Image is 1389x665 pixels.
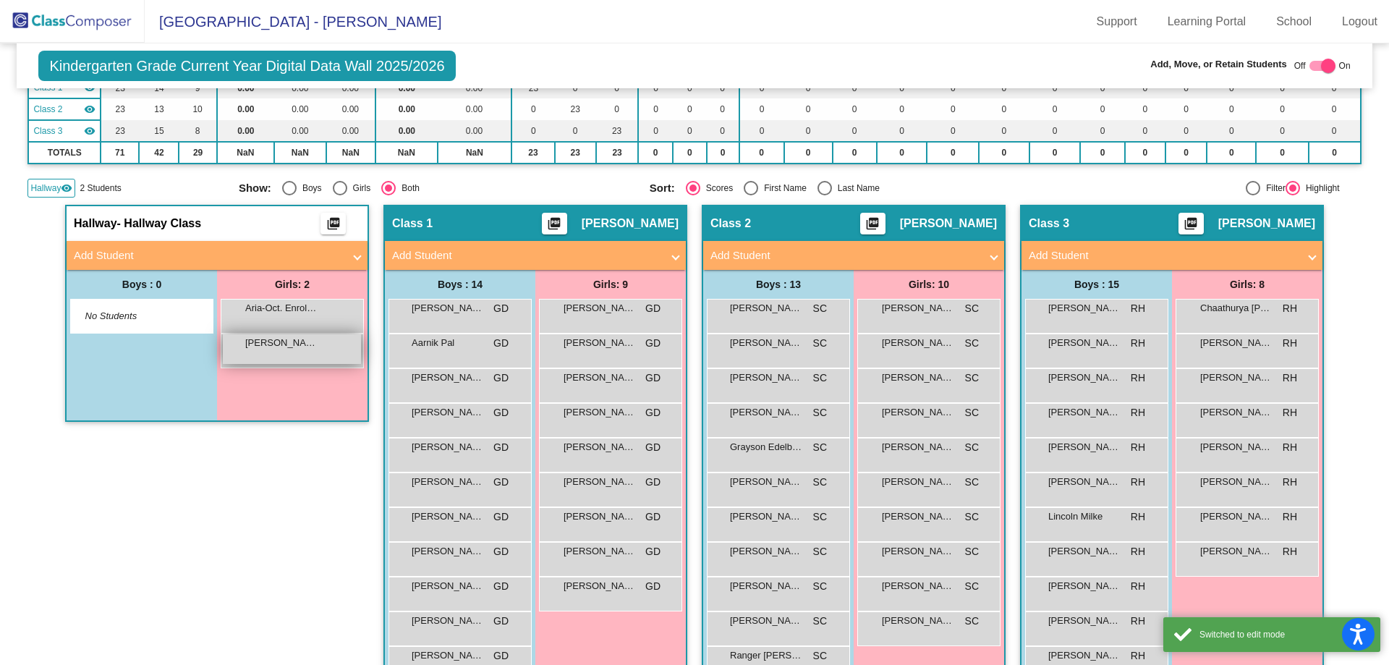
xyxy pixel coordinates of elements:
[877,142,927,164] td: 0
[179,98,216,120] td: 10
[650,181,1050,195] mat-radio-group: Select an option
[813,370,827,386] span: SC
[217,142,274,164] td: NaN
[1339,59,1351,72] span: On
[739,142,784,164] td: 0
[813,475,827,490] span: SC
[965,336,979,351] span: SC
[1165,98,1207,120] td: 0
[1256,142,1309,164] td: 0
[965,370,979,386] span: SC
[542,213,567,234] button: Print Students Details
[1131,648,1145,664] span: RH
[297,182,322,195] div: Boys
[493,301,509,316] span: GD
[730,579,802,593] span: [PERSON_NAME]
[707,142,739,164] td: 0
[179,142,216,164] td: 29
[412,509,484,524] span: [PERSON_NAME]
[493,475,509,490] span: GD
[274,120,326,142] td: 0.00
[1080,98,1124,120] td: 0
[412,370,484,385] span: [PERSON_NAME]
[1156,10,1258,33] a: Learning Portal
[1283,544,1297,559] span: RH
[1283,405,1297,420] span: RH
[1125,120,1165,142] td: 0
[493,440,509,455] span: GD
[412,440,484,454] span: [PERSON_NAME]
[139,120,179,142] td: 15
[1021,270,1172,299] div: Boys : 15
[80,182,121,195] span: 2 Students
[564,509,636,524] span: [PERSON_NAME]
[1256,120,1309,142] td: 0
[1131,440,1145,455] span: RH
[1218,216,1315,231] span: [PERSON_NAME]
[1283,336,1297,351] span: RH
[673,142,706,164] td: 0
[1080,142,1124,164] td: 0
[739,120,784,142] td: 0
[28,120,101,142] td: Rita Humphries - No Class Name
[1199,628,1369,641] div: Switched to edit mode
[877,120,927,142] td: 0
[730,440,802,454] span: Grayson Edelbrock
[1131,336,1145,351] span: RH
[882,614,954,628] span: [PERSON_NAME]
[1182,216,1199,237] mat-icon: picture_as_pdf
[1048,579,1121,593] span: [PERSON_NAME]
[1172,270,1322,299] div: Girls: 8
[1283,301,1297,316] span: RH
[707,120,739,142] td: 0
[564,544,636,559] span: [PERSON_NAME] [PERSON_NAME]
[326,142,375,164] td: NaN
[645,440,660,455] span: GD
[139,98,179,120] td: 13
[564,440,636,454] span: [PERSON_NAME]
[784,142,833,164] td: 0
[638,98,673,120] td: 0
[1200,336,1273,350] span: [PERSON_NAME]
[582,216,679,231] span: [PERSON_NAME]
[1131,370,1145,386] span: RH
[1200,509,1273,524] span: [PERSON_NAME]
[493,544,509,559] span: GD
[965,509,979,525] span: SC
[1048,405,1121,420] span: [PERSON_NAME]
[882,475,954,489] span: [PERSON_NAME]
[645,336,660,351] span: GD
[1207,98,1256,120] td: 0
[813,544,827,559] span: SC
[564,336,636,350] span: [PERSON_NAME]
[877,98,927,120] td: 0
[412,475,484,489] span: [PERSON_NAME]
[1200,370,1273,385] span: [PERSON_NAME]
[1048,509,1121,524] span: Lincoln Milke
[30,182,61,195] span: Hallway
[493,614,509,629] span: GD
[28,98,101,120] td: Samantha Connors - No Class Name
[1029,142,1081,164] td: 0
[864,216,881,237] mat-icon: picture_as_pdf
[645,405,660,420] span: GD
[385,270,535,299] div: Boys : 14
[813,579,827,594] span: SC
[645,509,660,525] span: GD
[707,98,739,120] td: 0
[493,509,509,525] span: GD
[965,301,979,316] span: SC
[730,405,802,420] span: [PERSON_NAME]
[833,142,877,164] td: 0
[1029,247,1298,264] mat-panel-title: Add Student
[375,98,438,120] td: 0.00
[545,216,563,237] mat-icon: picture_as_pdf
[412,336,484,350] span: Aarnik Pal
[1125,98,1165,120] td: 0
[74,216,117,231] span: Hallway
[965,579,979,594] span: SC
[493,579,509,594] span: GD
[33,103,62,116] span: Class 2
[673,98,706,120] td: 0
[758,182,807,195] div: First Name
